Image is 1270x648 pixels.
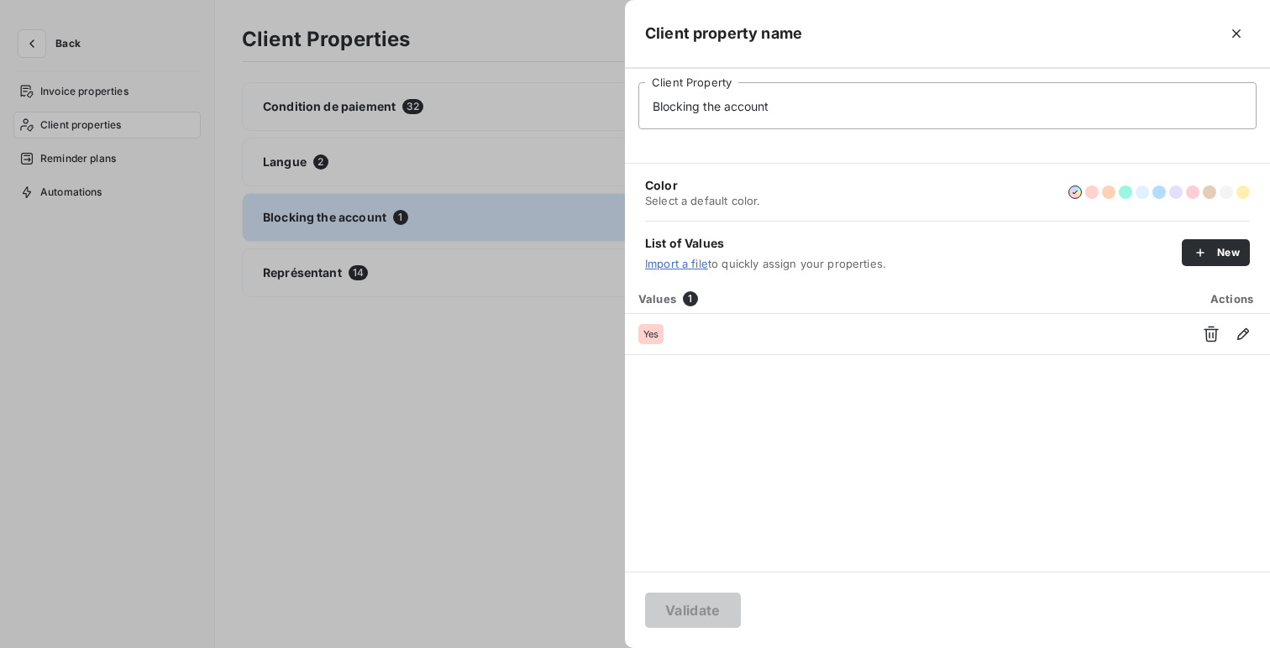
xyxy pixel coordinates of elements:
[1182,239,1250,266] button: New
[628,290,1181,307] div: Values
[1213,591,1253,631] iframe: Intercom live chat
[645,257,1182,270] span: to quickly assign your properties.
[683,291,698,306] span: 1
[645,593,741,628] button: Validate
[645,257,708,270] a: Import a file
[645,235,1182,252] span: List of Values
[643,329,659,339] span: Yes
[1210,292,1253,306] span: Actions
[645,177,760,194] span: Color
[638,82,1257,129] input: placeholder
[645,22,802,45] h5: Client property name
[645,194,760,207] span: Select a default color.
